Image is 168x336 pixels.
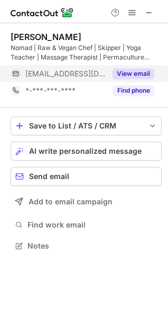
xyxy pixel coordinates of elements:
div: [PERSON_NAME] [11,32,81,42]
button: save-profile-one-click [11,116,162,135]
span: Add to email campaign [29,197,113,206]
button: AI write personalized message [11,142,162,161]
span: Notes [27,241,157,251]
button: Add to email campaign [11,192,162,211]
img: ContactOut v5.3.10 [11,6,74,19]
div: Save to List / ATS / CRM [29,122,143,130]
span: AI write personalized message [29,147,142,155]
span: Find work email [27,220,157,230]
button: Reveal Button [113,68,154,79]
div: Nomad | Raw & Vegan Chef | Skipper | Yoga Teacher | Massage Therapist | Permaculture Designer [11,43,162,62]
button: Find work email [11,218,162,232]
button: Send email [11,167,162,186]
span: Send email [29,172,69,181]
button: Reveal Button [113,85,154,96]
span: [EMAIL_ADDRESS][DOMAIN_NAME] [25,69,106,78]
button: Notes [11,239,162,253]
